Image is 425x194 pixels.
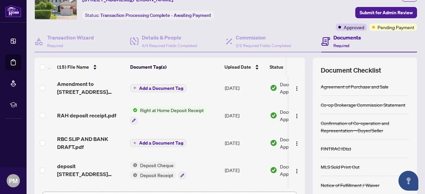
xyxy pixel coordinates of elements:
button: Add a Document Tag [130,139,186,147]
button: Add a Document Tag [130,84,186,92]
span: Document Approved [280,108,321,123]
span: plus [133,141,136,145]
img: Document Status [270,112,277,119]
th: (15) File Name [54,58,127,76]
span: Amendment to [STREET_ADDRESS][PERSON_NAME]pdf [57,80,125,96]
button: Status IconDeposit ChequeStatus IconDeposit Receipt [130,162,186,179]
div: FINTRAC ID(s) [321,145,351,152]
span: (15) File Name [57,63,89,71]
img: Document Status [270,139,277,147]
span: Deposit Cheque [137,162,176,169]
button: Logo [292,165,302,175]
img: Status Icon [130,106,137,114]
h4: Details & People [142,33,197,41]
td: [DATE] [222,101,267,130]
h4: Documents [333,33,361,41]
span: Document Approved [280,81,321,95]
span: Status [270,63,283,71]
span: Deposit Receipt [137,171,176,179]
span: 2/2 Required Fields Completed [236,43,291,48]
span: Document Checklist [321,66,381,75]
div: Status: [82,11,214,20]
span: Add a Document Tag [139,141,183,145]
span: Submit for Admin Review [360,7,413,18]
span: plus [133,86,136,90]
button: Status IconRight at Home Deposit Receipt [130,106,207,124]
img: Logo [294,141,299,146]
img: Document Status [270,84,277,92]
div: Agreement of Purchase and Sale [321,83,388,90]
button: Submit for Admin Review [355,7,417,18]
img: Logo [294,168,299,174]
img: logo [5,5,21,17]
td: [DATE] [222,156,267,185]
span: 4/4 Required Fields Completed [142,43,197,48]
span: Document Approved [280,163,321,177]
span: Add a Document Tag [139,86,183,91]
span: RAH deposit receipt.pdf [57,111,116,119]
img: Logo [294,86,299,91]
span: Document Approved [280,136,321,150]
button: Logo [292,138,302,148]
td: [DATE] [222,75,267,101]
h4: Transaction Wizard [47,33,94,41]
span: Pending Payment [378,24,414,31]
img: Status Icon [130,162,137,169]
span: Required [47,43,63,48]
img: Logo [294,113,299,119]
button: Logo [292,83,302,93]
div: Co-op Brokerage Commission Statement [321,101,405,108]
span: Transaction Processing Complete - Awaiting Payment [100,12,211,18]
th: Status [267,58,323,76]
button: Logo [292,110,302,121]
img: Status Icon [130,171,137,179]
button: Open asap [398,171,418,191]
span: PM [9,176,18,185]
span: Approved [344,24,364,31]
span: deposit [STREET_ADDRESS][PERSON_NAME] ajax.pdf [57,162,125,178]
h4: Commission [236,33,291,41]
div: Confirmation of Co-operation and Representation—Buyer/Seller [321,119,409,134]
span: Right at Home Deposit Receipt [137,106,207,114]
img: Document Status [270,166,277,174]
div: Notice of Fulfillment / Waiver [321,181,380,189]
td: [DATE] [222,130,267,156]
div: MLS Sold Print Out [321,163,360,170]
span: Required [333,43,349,48]
th: Document Tag(s) [127,58,222,76]
th: Upload Date [222,58,267,76]
span: Upload Date [224,63,251,71]
span: RBC SLIP AND BANK DRAFT.pdf [57,135,125,151]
